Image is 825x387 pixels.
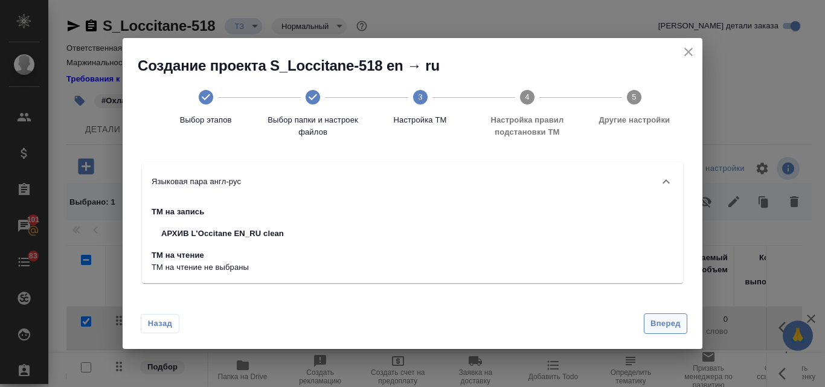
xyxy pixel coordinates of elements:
[141,314,179,333] button: Назад
[644,313,687,334] button: Вперед
[264,114,361,138] span: Выбор папки и настроек файлов
[138,56,702,75] h2: Создание проекта S_Loccitane-518 en → ru
[418,92,422,101] text: 3
[152,261,294,273] p: ТМ на чтение не выбраны
[152,176,241,188] p: Языковая пара англ-рус
[157,114,254,126] span: Выбор этапов
[147,318,173,330] span: Назад
[525,92,529,101] text: 4
[152,249,294,261] p: ТМ на чтение
[161,228,284,240] span: АРХИВ L'Occitane EN_RU clean
[478,114,576,138] span: Настройка правил подстановки TM
[371,114,469,126] span: Настройка ТМ
[650,317,681,331] span: Вперед
[586,114,683,126] span: Другие настройки
[142,201,683,283] div: Языковая пара англ-рус
[679,43,698,61] button: close
[632,92,637,101] text: 5
[152,206,294,218] p: ТМ на запись
[142,162,683,201] div: Языковая пара англ-рус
